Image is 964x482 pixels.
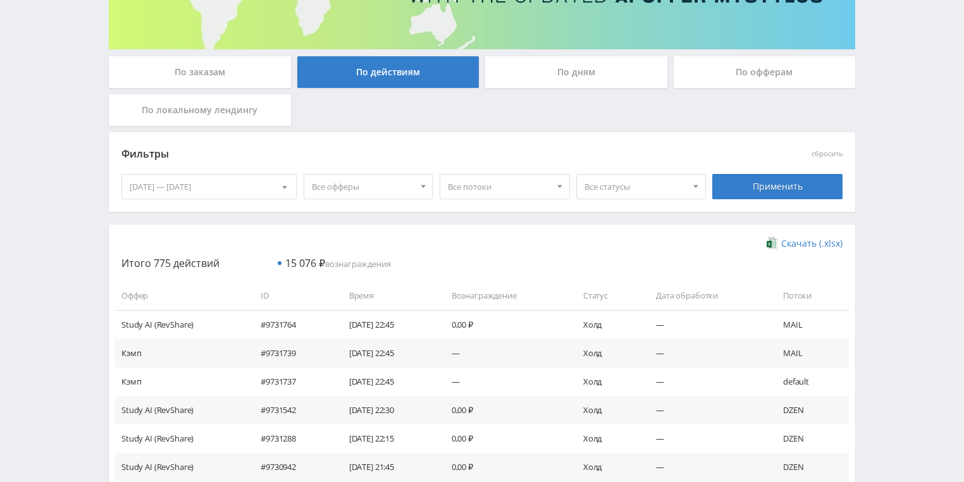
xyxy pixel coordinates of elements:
[439,368,571,396] td: —
[643,310,770,338] td: —
[248,368,337,396] td: #9731737
[770,424,849,453] td: DZEN
[248,339,337,368] td: #9731739
[643,453,770,481] td: —
[571,396,643,424] td: Холд
[248,396,337,424] td: #9731542
[115,310,248,338] td: Study AI (RevShare)
[643,339,770,368] td: —
[312,175,414,199] span: Все офферы
[571,339,643,368] td: Холд
[643,368,770,396] td: —
[770,339,849,368] td: MAIL
[285,258,391,269] span: вознаграждения
[571,281,643,310] td: Статус
[448,175,550,199] span: Все потоки
[439,453,571,481] td: 0,00 ₽
[115,368,248,396] td: Кэмп
[248,424,337,453] td: #9731288
[122,175,297,199] div: [DATE] — [DATE]
[770,281,849,310] td: Потоки
[115,396,248,424] td: Study AI (RevShare)
[109,94,291,126] div: По локальному лендингу
[674,56,856,88] div: По офферам
[297,56,479,88] div: По действиям
[770,453,849,481] td: DZEN
[770,396,849,424] td: DZEN
[571,310,643,338] td: Холд
[767,237,777,249] img: xlsx
[337,310,439,338] td: [DATE] 22:45
[767,237,843,250] a: Скачать (.xlsx)
[439,281,571,310] td: Вознаграждение
[248,281,337,310] td: ID
[337,396,439,424] td: [DATE] 22:30
[285,256,325,270] span: 15 076 ₽
[248,453,337,481] td: #9730942
[584,175,687,199] span: Все статусы
[812,150,843,158] button: сбросить
[115,424,248,453] td: Study AI (RevShare)
[571,453,643,481] td: Холд
[115,339,248,368] td: Кэмп
[337,339,439,368] td: [DATE] 22:45
[439,424,571,453] td: 0,00 ₽
[337,281,439,310] td: Время
[121,145,661,164] div: Фильтры
[337,424,439,453] td: [DATE] 22:15
[770,368,849,396] td: default
[337,368,439,396] td: [DATE] 22:45
[571,368,643,396] td: Холд
[439,396,571,424] td: 0,00 ₽
[337,453,439,481] td: [DATE] 21:45
[643,396,770,424] td: —
[781,238,843,249] span: Скачать (.xlsx)
[571,424,643,453] td: Холд
[248,310,337,338] td: #9731764
[643,281,770,310] td: Дата обработки
[439,310,571,338] td: 0,00 ₽
[770,310,849,338] td: MAIL
[485,56,667,88] div: По дням
[109,56,291,88] div: По заказам
[439,339,571,368] td: —
[643,424,770,453] td: —
[115,281,248,310] td: Оффер
[712,174,843,199] div: Применить
[121,256,219,270] span: Итого 775 действий
[115,453,248,481] td: Study AI (RevShare)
